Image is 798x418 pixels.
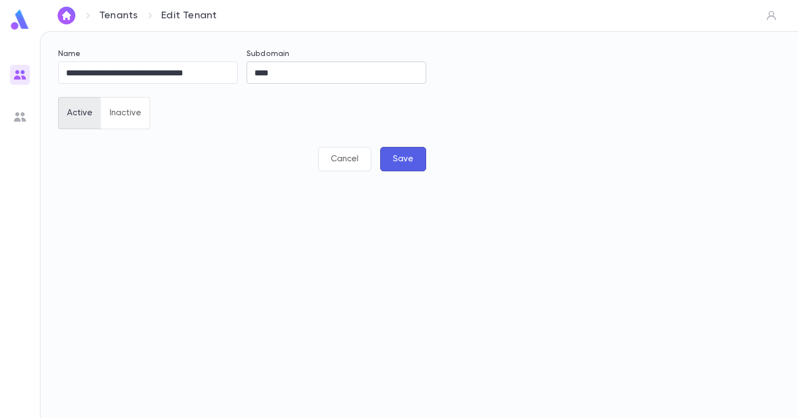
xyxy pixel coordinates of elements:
button: Save [380,147,426,171]
button: Inactive [101,97,150,129]
label: Subdomain [247,49,289,58]
img: logo [9,9,31,30]
label: Name [58,49,81,58]
img: home_white.a664292cf8c1dea59945f0da9f25487c.svg [60,11,73,20]
button: Cancel [318,147,371,171]
button: Active [58,97,101,129]
img: users_gradient.817b64062b48db29b58f0b5e96d8b67b.svg [13,68,27,81]
img: users_grey.add6a7b1bacd1fe57131ad36919bb8de.svg [13,110,27,124]
a: Tenants [99,9,137,22]
p: Edit Tenant [161,9,217,22]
